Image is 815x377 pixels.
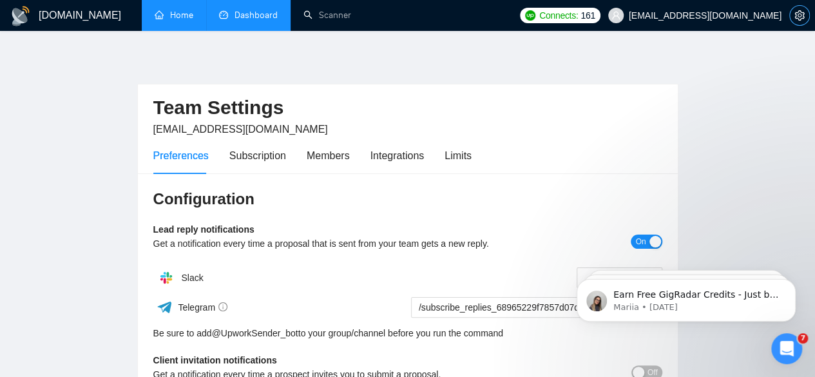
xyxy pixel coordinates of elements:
h3: Configuration [153,189,662,209]
div: Members [307,148,350,164]
a: searchScanner [303,10,351,21]
div: Get a notification every time a proposal that is sent from your team gets a new reply. [153,237,535,251]
span: Slack [181,273,203,283]
img: upwork-logo.png [525,10,535,21]
div: Integrations [370,148,425,164]
span: Connects: [539,8,578,23]
h2: Team Settings [153,95,662,121]
b: Client invitation notifications [153,355,277,365]
span: 161 [580,8,595,23]
img: ww3wtPAAAAAElFTkSuQmCC [157,299,173,315]
span: On [635,235,646,249]
button: setting [789,5,810,26]
img: hpQkSZIkSZIkSZIkSZIkSZIkSZIkSZIkSZIkSZIkSZIkSZIkSZIkSZIkSZIkSZIkSZIkSZIkSZIkSZIkSZIkSZIkSZIkSZIkS... [153,265,179,291]
img: logo [10,6,31,26]
a: homeHome [155,10,193,21]
iframe: Intercom notifications message [557,252,815,342]
span: setting [790,10,809,21]
span: info-circle [218,302,227,311]
a: @UpworkSender_bot [212,326,298,340]
span: user [611,11,620,20]
span: Telegram [178,302,227,313]
span: 7 [798,333,808,343]
a: dashboardDashboard [219,10,278,21]
a: setting [789,10,810,21]
b: Lead reply notifications [153,224,254,235]
div: Subscription [229,148,286,164]
div: Limits [445,148,472,164]
div: Be sure to add to your group/channel before you run the command [153,326,662,340]
span: [EMAIL_ADDRESS][DOMAIN_NAME] [153,124,328,135]
iframe: Intercom live chat [771,333,802,364]
div: Preferences [153,148,209,164]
